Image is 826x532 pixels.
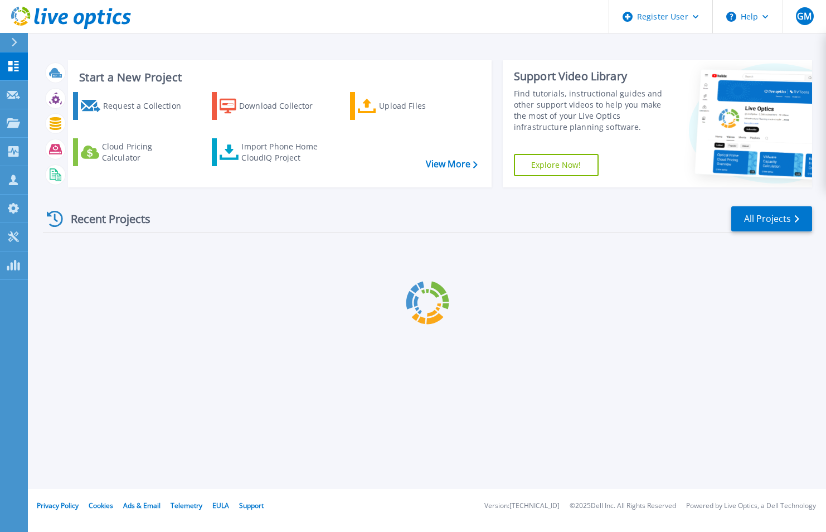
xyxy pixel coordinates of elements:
div: Cloud Pricing Calculator [102,141,184,163]
div: Download Collector [239,95,323,117]
a: Ads & Email [123,501,161,510]
a: Explore Now! [514,154,599,176]
a: EULA [212,501,229,510]
a: Cookies [89,501,113,510]
li: Version: [TECHNICAL_ID] [484,502,560,510]
a: Download Collector [212,92,326,120]
div: Recent Projects [43,205,166,233]
a: Cloud Pricing Calculator [73,138,187,166]
a: View More [426,159,478,170]
a: Privacy Policy [37,501,79,510]
div: Request a Collection [103,95,184,117]
span: GM [797,12,812,21]
a: All Projects [731,206,812,231]
li: © 2025 Dell Inc. All Rights Reserved [570,502,676,510]
div: Find tutorials, instructional guides and other support videos to help you make the most of your L... [514,88,669,133]
li: Powered by Live Optics, a Dell Technology [686,502,816,510]
a: Request a Collection [73,92,187,120]
div: Import Phone Home CloudIQ Project [241,141,328,163]
a: Telemetry [171,501,202,510]
div: Upload Files [379,95,461,117]
div: Support Video Library [514,69,669,84]
h3: Start a New Project [79,71,477,84]
a: Support [239,501,264,510]
a: Upload Files [350,92,464,120]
